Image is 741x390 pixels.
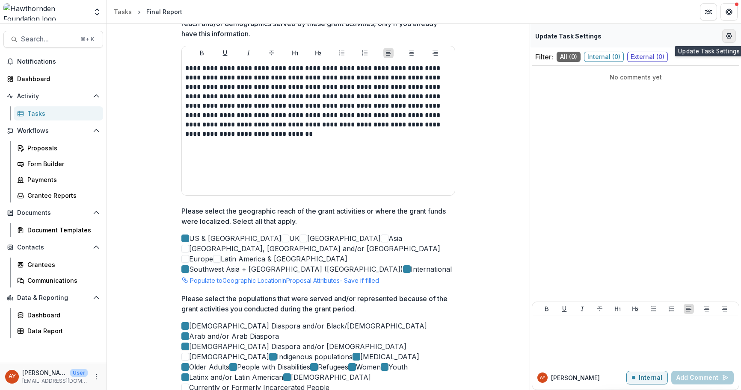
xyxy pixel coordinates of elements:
button: Open Activity [3,89,103,103]
p: [PERSON_NAME] [22,368,67,377]
p: Please select the populations that were served and/or represented because of the grant activities... [181,293,450,314]
a: Document Templates [14,223,103,237]
button: Open Data & Reporting [3,291,103,305]
span: Activity [17,93,89,100]
div: Communications [27,276,96,285]
span: [MEDICAL_DATA] [360,352,419,362]
button: Add Comment [671,371,734,384]
div: Grantees [27,260,96,269]
img: Hawthornden Foundation logo [3,3,88,21]
span: [GEOGRAPHIC_DATA], [GEOGRAPHIC_DATA] and/or [GEOGRAPHIC_DATA] [189,243,440,254]
p: No comments yet [535,73,736,82]
span: All ( 0 ) [557,52,581,62]
p: Filter: [535,52,553,62]
span: Latinx and/or Latin American [189,372,283,382]
span: Youth [388,362,408,372]
div: Dashboard [27,311,96,320]
button: Italicize [577,304,587,314]
span: Contacts [17,244,89,251]
button: Heading 2 [630,304,640,314]
div: Grantee Reports [27,191,96,200]
a: Form Builder [14,157,103,171]
a: Dashboard [3,72,103,86]
button: Align Right [430,48,440,58]
button: Underline [220,48,230,58]
button: Align Left [383,48,394,58]
span: Notifications [17,58,100,65]
button: More [91,372,101,382]
span: [DEMOGRAPHIC_DATA] [291,372,371,382]
a: Payments [14,173,103,187]
p: Internal [639,374,662,381]
div: Payments [27,175,96,184]
span: Data & Reporting [17,294,89,302]
a: Tasks [14,106,103,120]
button: Align Center [406,48,417,58]
div: Tasks [27,109,96,118]
button: Bold [197,48,207,58]
div: Andreas Yuíza [540,375,545,380]
a: Tasks [110,6,135,18]
button: Open entity switcher [91,3,103,21]
div: Final Report [146,7,182,16]
span: Internal ( 0 ) [584,52,624,62]
button: Align Left [684,304,694,314]
button: Strike [595,304,605,314]
button: Heading 1 [290,48,300,58]
span: [DEMOGRAPHIC_DATA] [189,352,269,362]
button: Underline [559,304,569,314]
button: Open Contacts [3,240,103,254]
span: Refugees [318,362,348,372]
span: UK [289,233,299,243]
button: Ordered List [666,304,676,314]
button: Notifications [3,55,103,68]
span: Older Adults [189,362,229,372]
div: Dashboard [17,74,96,83]
a: Dashboard [14,308,103,322]
span: Women [356,362,381,372]
div: Form Builder [27,159,96,168]
button: Open Documents [3,206,103,220]
button: Align Center [702,304,712,314]
button: Bullet List [648,304,658,314]
div: Tasks [114,7,132,16]
button: Bullet List [337,48,347,58]
span: Asia [388,233,402,243]
button: Bold [542,304,552,314]
button: Open Workflows [3,124,103,138]
a: Grantees [14,258,103,272]
span: Workflows [17,127,89,135]
div: Proposals [27,144,96,152]
p: Update Task Settings [535,32,602,41]
span: Latin America & [GEOGRAPHIC_DATA] [221,254,347,264]
span: International [411,264,452,274]
button: Edit Form Settings [722,29,736,43]
span: External ( 0 ) [627,52,668,62]
button: Ordered List [360,48,370,58]
button: Search... [3,31,103,48]
button: Italicize [243,48,254,58]
button: Heading 2 [313,48,323,58]
span: People with Disabilities [237,362,310,372]
span: Indigenous populations [277,352,353,362]
span: Search... [21,35,75,43]
span: [DEMOGRAPHIC_DATA] Diaspora and/or Black/[DEMOGRAPHIC_DATA] [189,321,427,331]
a: Grantee Reports [14,188,103,202]
span: Southwest Asia + [GEOGRAPHIC_DATA] ([GEOGRAPHIC_DATA]) [189,264,403,274]
span: Documents [17,209,89,217]
a: Data Report [14,324,103,338]
div: Andreas Yuíza [9,374,16,379]
span: US & [GEOGRAPHIC_DATA] [189,233,282,243]
p: [EMAIL_ADDRESS][DOMAIN_NAME] [22,377,88,385]
p: [PERSON_NAME] [551,373,600,382]
span: Europe [189,254,213,264]
a: Proposals [14,141,103,155]
div: Data Report [27,326,96,335]
div: ⌘ + K [79,35,96,44]
button: Partners [700,3,717,21]
p: User [70,369,88,377]
button: Internal [626,371,668,384]
span: [DEMOGRAPHIC_DATA] Diaspora and/or [DEMOGRAPHIC_DATA] [189,341,406,352]
span: [GEOGRAPHIC_DATA] [307,233,381,243]
nav: breadcrumb [110,6,186,18]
